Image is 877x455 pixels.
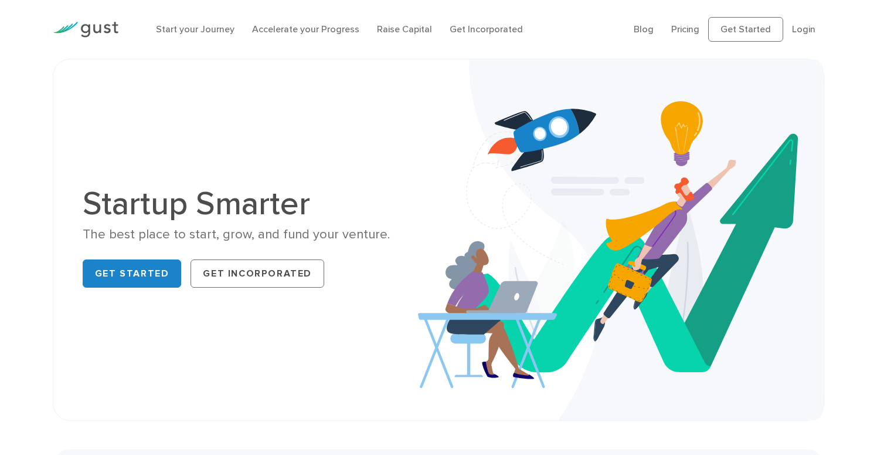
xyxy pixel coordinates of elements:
a: Blog [634,23,654,35]
a: Start your Journey [156,23,234,35]
a: Accelerate your Progress [252,23,359,35]
a: Raise Capital [377,23,432,35]
a: Pricing [671,23,699,35]
a: Get Incorporated [450,23,523,35]
a: Login [792,23,815,35]
img: Startup Smarter Hero [418,59,824,420]
img: Gust Logo [53,22,118,38]
a: Get Started [83,259,182,288]
div: The best place to start, grow, and fund your venture. [83,226,430,243]
a: Get Started [708,17,783,42]
a: Get Incorporated [191,259,324,288]
h1: Startup Smarter [83,187,430,220]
